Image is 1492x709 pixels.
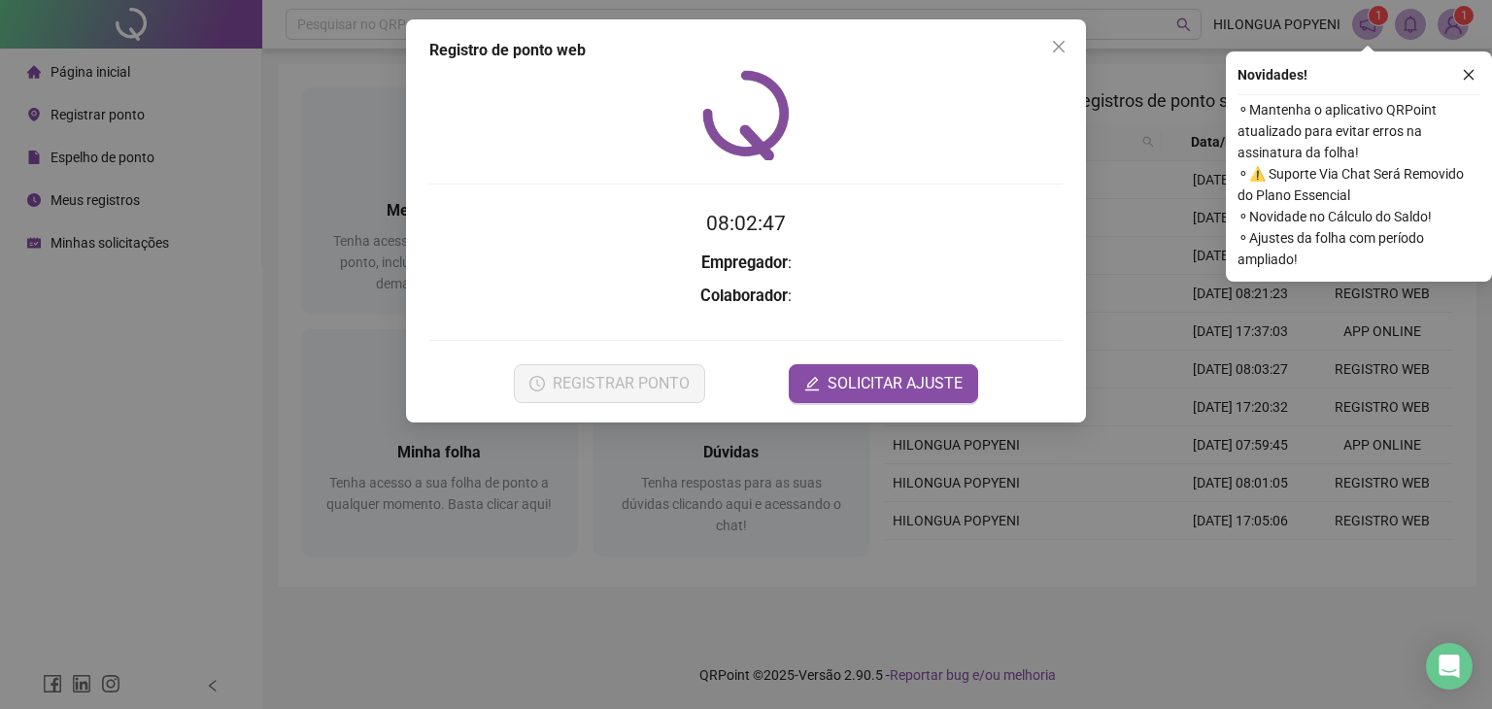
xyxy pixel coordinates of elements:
[789,364,978,403] button: editSOLICITAR AJUSTE
[828,372,963,395] span: SOLICITAR AJUSTE
[429,251,1063,276] h3: :
[514,364,705,403] button: REGISTRAR PONTO
[1462,68,1475,82] span: close
[702,70,790,160] img: QRPoint
[1426,643,1473,690] div: Open Intercom Messenger
[804,376,820,391] span: edit
[1238,227,1480,270] span: ⚬ Ajustes da folha com período ampliado!
[1238,99,1480,163] span: ⚬ Mantenha o aplicativo QRPoint atualizado para evitar erros na assinatura da folha!
[700,287,788,305] strong: Colaborador
[701,253,788,272] strong: Empregador
[1238,206,1480,227] span: ⚬ Novidade no Cálculo do Saldo!
[1238,64,1307,85] span: Novidades !
[429,39,1063,62] div: Registro de ponto web
[1043,31,1074,62] button: Close
[429,284,1063,309] h3: :
[706,212,786,235] time: 08:02:47
[1051,39,1067,54] span: close
[1238,163,1480,206] span: ⚬ ⚠️ Suporte Via Chat Será Removido do Plano Essencial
